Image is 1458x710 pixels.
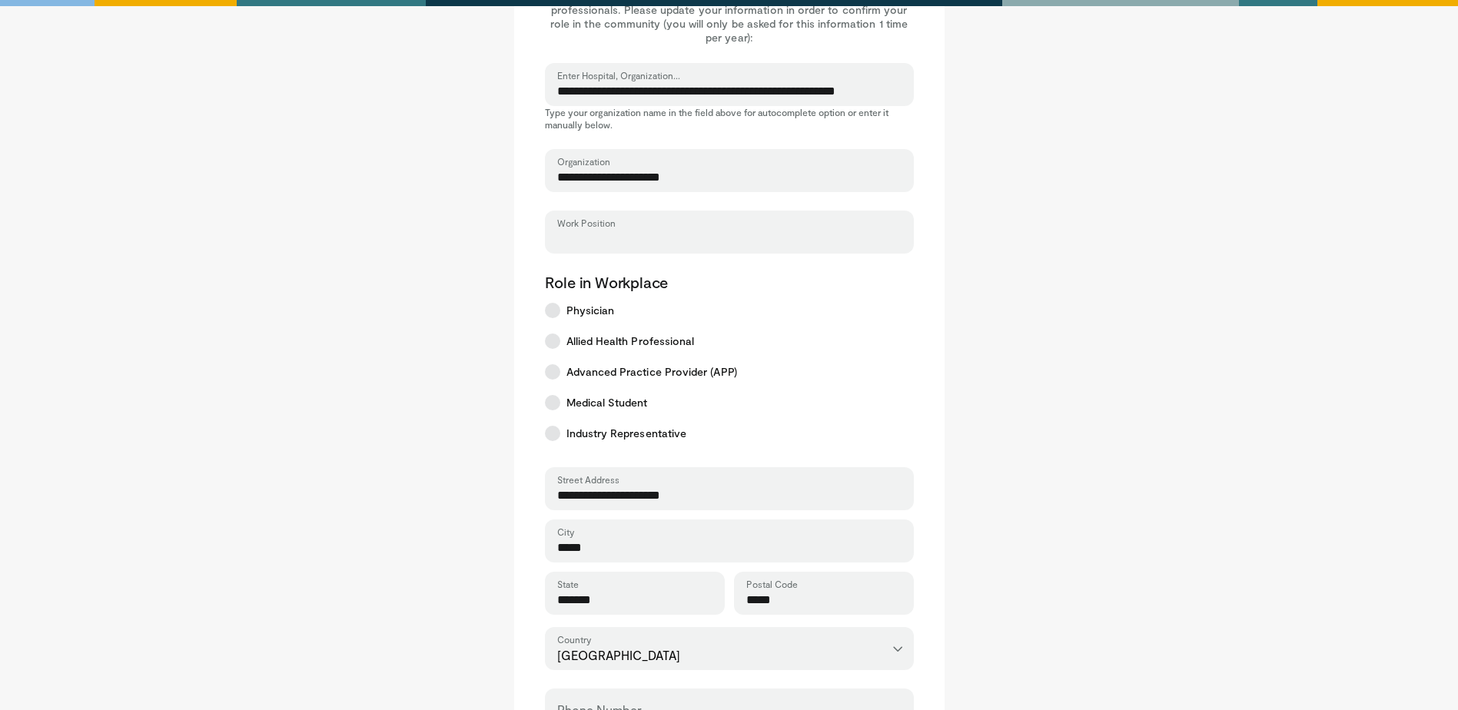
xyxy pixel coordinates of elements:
[545,106,914,131] p: Type your organization name in the field above for autocomplete option or enter it manually below.
[557,69,680,81] label: Enter Hospital, Organization...
[566,333,695,349] span: Allied Health Professional
[557,217,616,229] label: Work Position
[557,526,574,538] label: City
[566,395,648,410] span: Medical Student
[545,272,914,292] p: Role in Workplace
[557,155,610,168] label: Organization
[557,473,619,486] label: Street Address
[746,578,798,590] label: Postal Code
[566,364,737,380] span: Advanced Practice Provider (APP)
[566,303,615,318] span: Physician
[566,426,687,441] span: Industry Representative
[557,578,579,590] label: State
